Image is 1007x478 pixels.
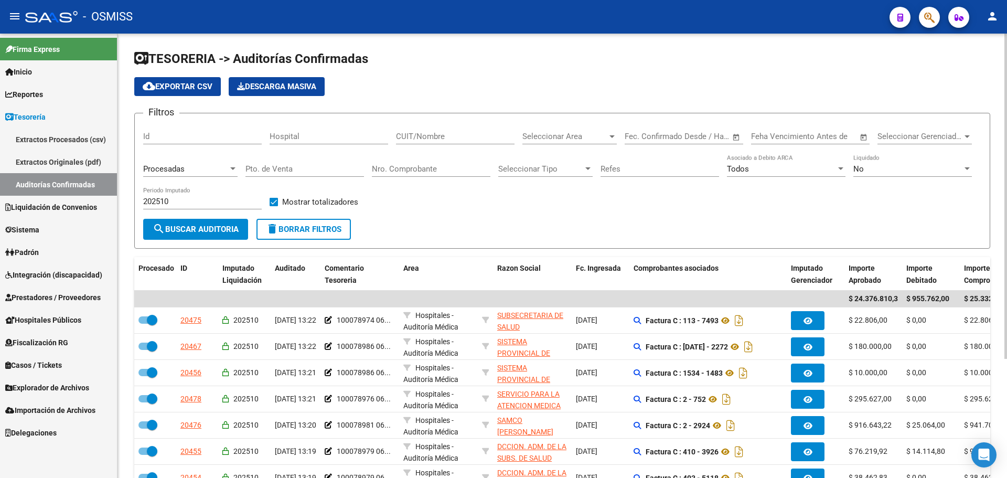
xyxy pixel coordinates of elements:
[858,131,870,143] button: Open calendar
[576,342,597,350] span: [DATE]
[399,257,478,292] datatable-header-cell: Area
[233,395,259,403] span: 202510
[325,264,364,284] span: Comentario Tesoreria
[337,447,391,455] span: 100078979 06...
[320,257,399,292] datatable-header-cell: Comentario Tesoreria
[275,368,316,377] span: [DATE] 13:21
[497,337,550,370] span: SISTEMA PROVINCIAL DE SALUD
[180,341,201,353] div: 20467
[646,448,719,456] strong: Factura C : 410 - 3926
[906,368,926,377] span: $ 0,00
[497,310,567,332] div: - 30675068441
[256,219,351,240] button: Borrar Filtros
[906,316,926,324] span: $ 0,00
[5,44,60,55] span: Firma Express
[906,342,926,350] span: $ 0,00
[497,390,565,446] span: SERVICIO PARA LA ATENCION MEDICA DE LA COMUNIDAD DE GENERAL LAGOS (SAMCO)
[5,427,57,439] span: Delegaciones
[403,390,458,410] span: Hospitales - Auditoría Médica
[629,257,787,292] datatable-header-cell: Comprobantes asociados
[403,311,458,332] span: Hospitales - Auditoría Médica
[218,257,271,292] datatable-header-cell: Imputado Liquidación
[5,269,102,281] span: Integración (discapacidad)
[964,342,1007,350] span: $ 180.000,00
[5,405,95,416] span: Importación de Archivos
[143,82,212,91] span: Exportar CSV
[906,294,949,303] span: $ 955.762,00
[266,222,278,235] mat-icon: delete
[497,311,563,332] span: SUBSECRETARIA DE SALUD
[646,421,710,430] strong: Factura C : 2 - 2924
[576,421,597,429] span: [DATE]
[5,224,39,236] span: Sistema
[5,111,46,123] span: Tesorería
[576,447,597,455] span: [DATE]
[134,77,221,96] button: Exportar CSV
[5,292,101,303] span: Prestadores / Proveedores
[849,395,892,403] span: $ 295.627,00
[497,442,566,475] span: DCCION. ADM. DE LA SUBS. DE SALUD PCIA. DE NEUQUEN
[275,421,316,429] span: [DATE] 13:20
[275,447,316,455] span: [DATE] 13:19
[849,264,881,284] span: Importe Aprobado
[180,264,187,272] span: ID
[497,264,541,272] span: Razon Social
[849,342,892,350] span: $ 180.000,00
[337,368,391,377] span: 100078986 06...
[497,364,550,396] span: SISTEMA PROVINCIAL DE SALUD
[849,294,902,303] span: $ 24.376.810,31
[964,395,1007,403] span: $ 295.627,00
[5,359,62,371] span: Casos / Tickets
[143,105,179,120] h3: Filtros
[8,10,21,23] mat-icon: menu
[576,264,621,272] span: Fc. Ingresada
[337,342,391,350] span: 100078986 06...
[646,369,723,377] strong: Factura C : 1534 - 1483
[964,421,1007,429] span: $ 941.707,22
[180,367,201,379] div: 20456
[403,264,419,272] span: Area
[576,316,597,324] span: [DATE]
[83,5,133,28] span: - OSMISS
[222,264,262,284] span: Imputado Liquidación
[229,77,325,96] app-download-masive: Descarga masiva de comprobantes (adjuntos)
[143,219,248,240] button: Buscar Auditoria
[646,316,719,325] strong: Factura C : 113 - 7493
[5,314,81,326] span: Hospitales Públicos
[337,395,391,403] span: 100078976 06...
[849,316,887,324] span: $ 22.806,00
[964,316,1003,324] span: $ 22.806,00
[742,338,755,355] i: Descargar documento
[497,416,553,437] span: SAMCO [PERSON_NAME]
[282,196,358,208] span: Mostrar totalizadores
[275,264,305,272] span: Auditado
[902,257,960,292] datatable-header-cell: Importe Debitado
[677,132,727,141] input: Fecha fin
[233,342,259,350] span: 202510
[233,447,259,455] span: 202510
[720,391,733,408] i: Descargar documento
[906,395,926,403] span: $ 0,00
[906,447,945,455] span: $ 14.114,80
[849,421,892,429] span: $ 916.643,22
[986,10,999,23] mat-icon: person
[180,393,201,405] div: 20478
[229,77,325,96] button: Descarga Masiva
[134,51,368,66] span: TESORERIA -> Auditorías Confirmadas
[572,257,629,292] datatable-header-cell: Fc. Ingresada
[732,312,746,329] i: Descargar documento
[403,364,458,384] span: Hospitales - Auditoría Médica
[576,395,597,403] span: [DATE]
[337,421,391,429] span: 100078981 06...
[964,447,1003,455] span: $ 90.334,72
[275,316,316,324] span: [DATE] 13:22
[853,164,864,174] span: No
[646,343,728,351] strong: Factura C : [DATE] - 2272
[233,421,259,429] span: 202510
[497,336,567,358] div: - 30691822849
[964,368,1003,377] span: $ 10.000,00
[5,337,68,348] span: Fiscalización RG
[271,257,320,292] datatable-header-cell: Auditado
[634,264,719,272] span: Comprobantes asociados
[497,441,567,463] div: - 30707519378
